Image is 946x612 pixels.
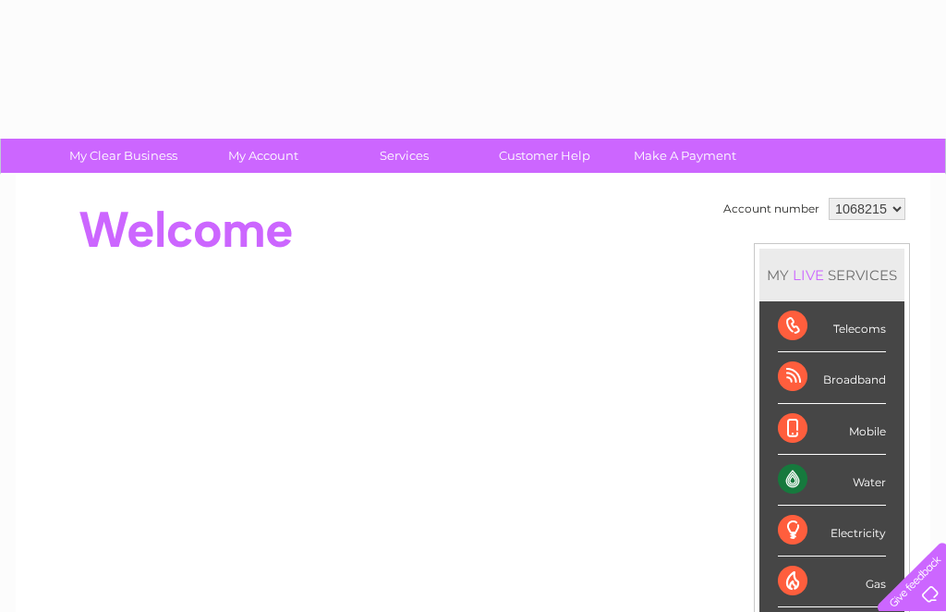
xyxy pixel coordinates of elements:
[759,249,904,301] div: MY SERVICES
[328,139,480,173] a: Services
[778,352,886,403] div: Broadband
[188,139,340,173] a: My Account
[778,455,886,506] div: Water
[778,557,886,607] div: Gas
[47,139,200,173] a: My Clear Business
[719,193,824,225] td: Account number
[778,301,886,352] div: Telecoms
[468,139,621,173] a: Customer Help
[778,506,886,557] div: Electricity
[609,139,761,173] a: Make A Payment
[789,266,828,284] div: LIVE
[778,404,886,455] div: Mobile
